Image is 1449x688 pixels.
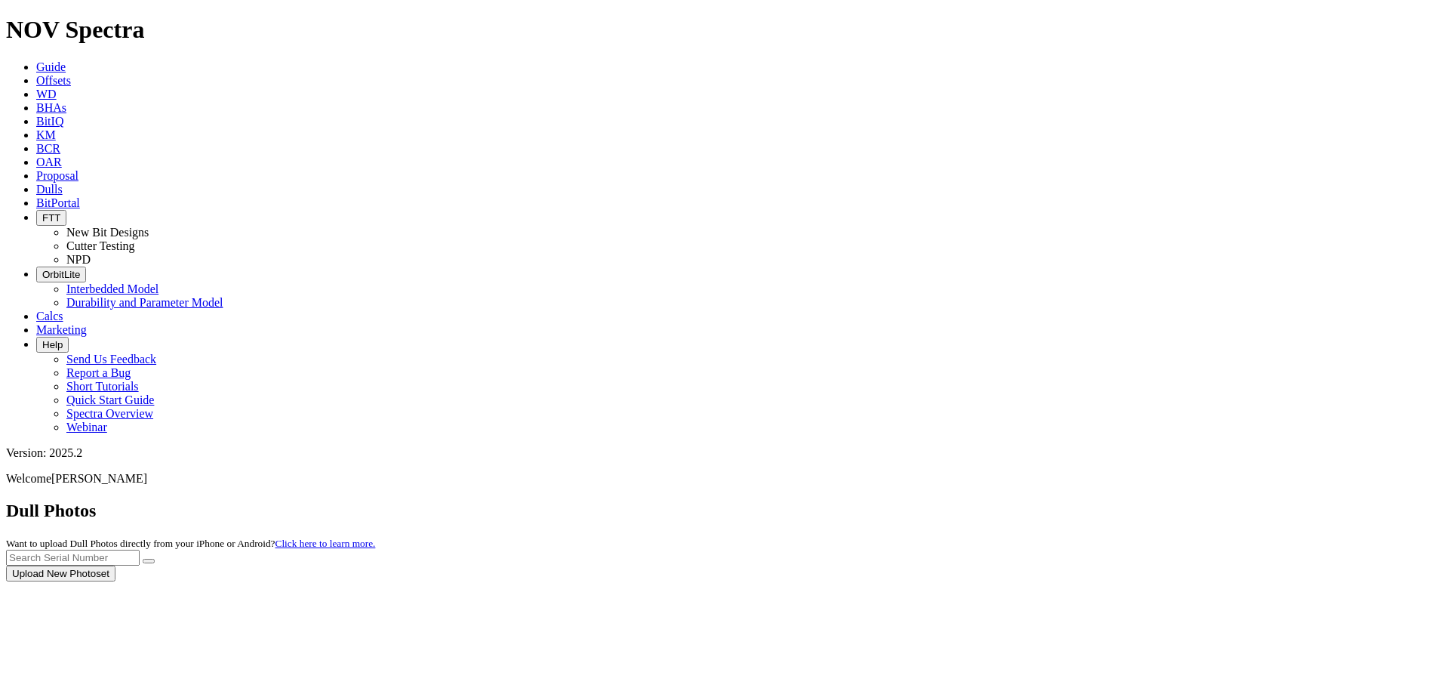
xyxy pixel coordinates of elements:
[36,74,71,87] a: Offsets
[36,128,56,141] a: KM
[36,142,60,155] a: BCR
[275,538,376,549] a: Click here to learn more.
[66,366,131,379] a: Report a Bug
[6,16,1443,44] h1: NOV Spectra
[36,60,66,73] a: Guide
[66,393,154,406] a: Quick Start Guide
[36,196,80,209] a: BitPortal
[66,296,223,309] a: Durability and Parameter Model
[36,115,63,128] a: BitIQ
[66,253,91,266] a: NPD
[6,501,1443,521] h2: Dull Photos
[36,156,62,168] a: OAR
[6,538,375,549] small: Want to upload Dull Photos directly from your iPhone or Android?
[42,212,60,224] span: FTT
[36,88,57,100] a: WD
[66,282,158,295] a: Interbedded Model
[6,446,1443,460] div: Version: 2025.2
[6,472,1443,486] p: Welcome
[66,421,107,433] a: Webinar
[51,472,147,485] span: [PERSON_NAME]
[66,353,156,366] a: Send Us Feedback
[66,239,135,252] a: Cutter Testing
[36,210,66,226] button: FTT
[36,101,66,114] a: BHAs
[42,339,63,350] span: Help
[66,380,139,393] a: Short Tutorials
[6,550,140,566] input: Search Serial Number
[36,337,69,353] button: Help
[36,169,78,182] a: Proposal
[66,226,149,239] a: New Bit Designs
[66,407,153,420] a: Spectra Overview
[36,323,87,336] a: Marketing
[36,183,63,196] a: Dulls
[6,566,115,582] button: Upload New Photoset
[36,310,63,322] a: Calcs
[42,269,80,280] span: OrbitLite
[36,267,86,282] button: OrbitLite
